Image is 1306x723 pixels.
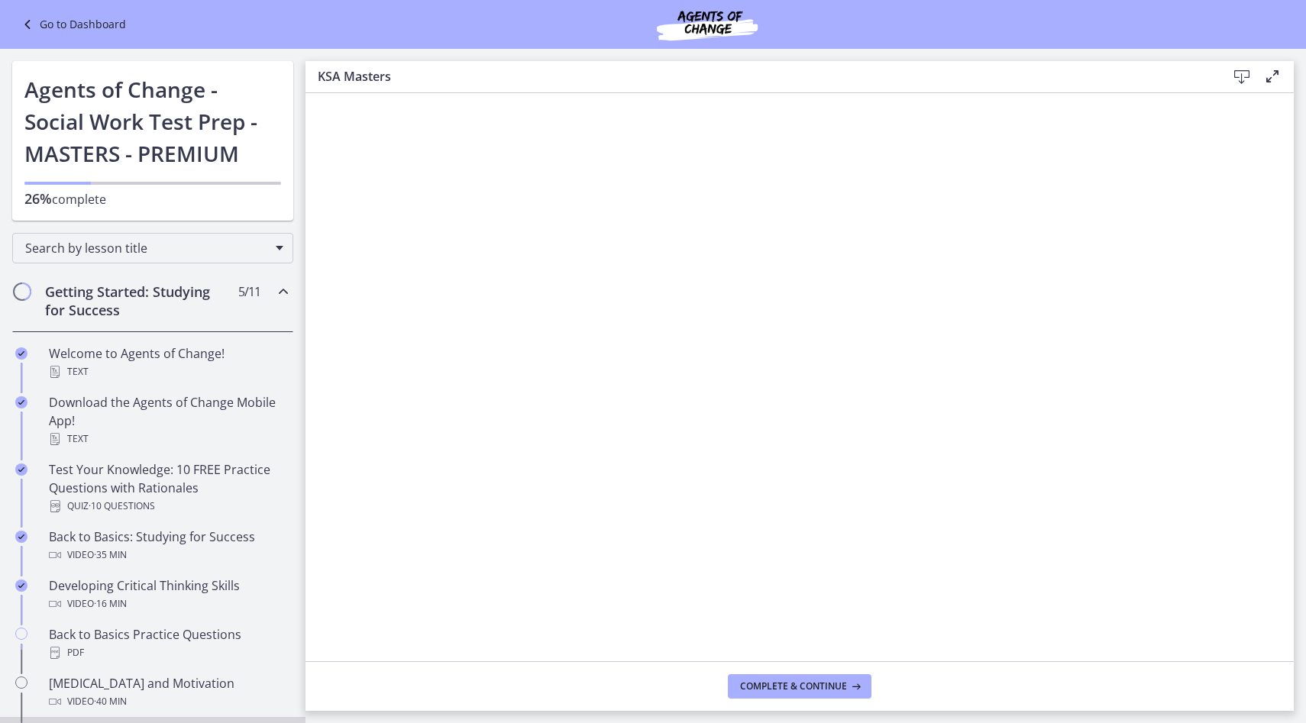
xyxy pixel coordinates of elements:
a: Go to Dashboard [18,15,126,34]
div: [MEDICAL_DATA] and Motivation [49,674,287,711]
h2: Getting Started: Studying for Success [45,282,231,319]
i: Completed [15,579,27,592]
i: Completed [15,463,27,476]
div: Search by lesson title [12,233,293,263]
span: Search by lesson title [25,240,268,257]
div: Video [49,546,287,564]
div: Back to Basics: Studying for Success [49,528,287,564]
span: · 35 min [94,546,127,564]
p: complete [24,189,281,208]
div: Developing Critical Thinking Skills [49,576,287,613]
i: Completed [15,396,27,408]
h1: Agents of Change - Social Work Test Prep - MASTERS - PREMIUM [24,73,281,169]
div: Back to Basics Practice Questions [49,625,287,662]
div: Download the Agents of Change Mobile App! [49,393,287,448]
button: Complete & continue [728,674,871,699]
div: Video [49,595,287,613]
img: Agents of Change Social Work Test Prep [616,6,799,43]
h3: KSA Masters [318,67,1202,86]
div: Test Your Knowledge: 10 FREE Practice Questions with Rationales [49,460,287,515]
span: 26% [24,189,52,208]
span: 5 / 11 [238,282,260,301]
i: Completed [15,531,27,543]
div: Quiz [49,497,287,515]
span: · 16 min [94,595,127,613]
div: Text [49,363,287,381]
div: Video [49,692,287,711]
span: · 10 Questions [89,497,155,515]
span: · 40 min [94,692,127,711]
div: Welcome to Agents of Change! [49,344,287,381]
i: Completed [15,347,27,360]
span: Complete & continue [740,680,847,692]
div: PDF [49,644,287,662]
div: Text [49,430,287,448]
